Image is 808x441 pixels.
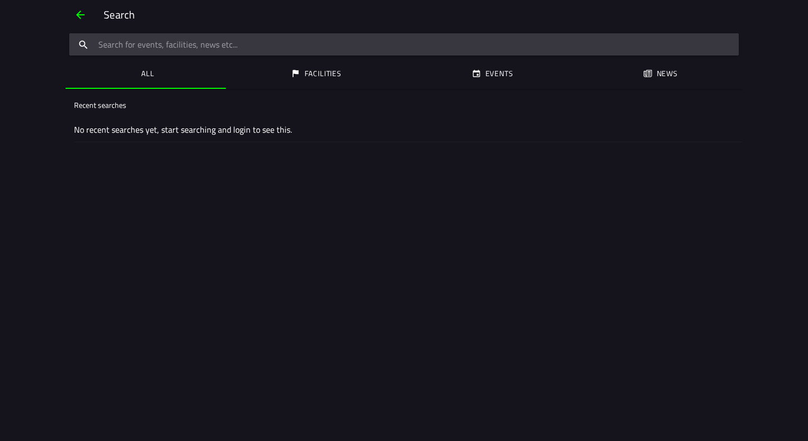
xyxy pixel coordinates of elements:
ion-label: Facilities [305,68,342,79]
input: search text [69,33,739,56]
ion-label: Recent searches [74,99,126,111]
ion-item: No recent searches yet, start searching and login to see this. [66,117,742,142]
ion-label: Events [485,68,513,79]
ion-label: News [656,68,677,79]
ion-icon: flag [291,69,300,78]
ion-icon: calendar [471,69,481,78]
ion-icon: paper [642,69,652,78]
ion-label: All [141,68,154,79]
ion-title: Search [93,7,742,23]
